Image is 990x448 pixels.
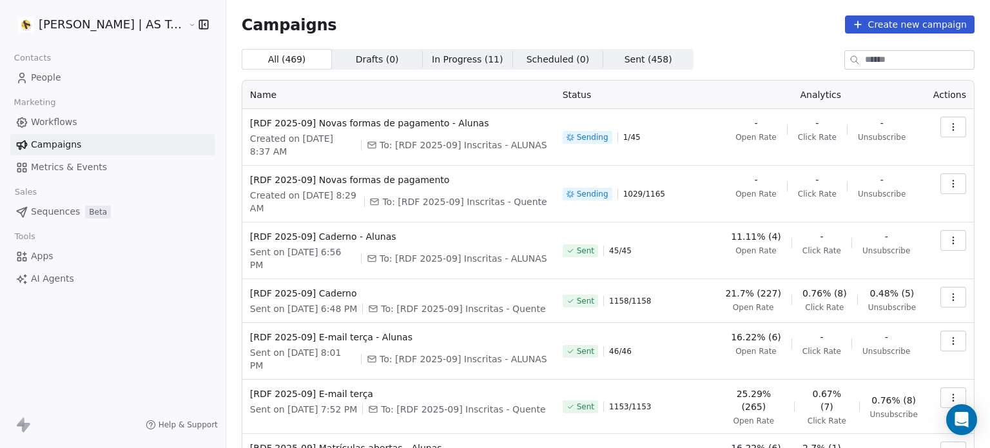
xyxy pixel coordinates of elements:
[802,246,841,256] span: Click Rate
[10,112,215,133] a: Workflows
[432,53,503,66] span: In Progress ( 11 )
[735,189,777,199] span: Open Rate
[250,189,359,215] span: Created on [DATE] 8:29 AM
[577,132,608,142] span: Sending
[880,117,884,130] span: -
[868,302,916,313] span: Unsubscribe
[820,331,823,344] span: -
[381,302,545,315] span: To: [RDF 2025-09] Inscritas - Quente
[735,132,777,142] span: Open Rate
[862,346,910,356] span: Unsubscribe
[250,302,357,315] span: Sent on [DATE] 6:48 PM
[808,416,846,426] span: Click Rate
[733,302,774,313] span: Open Rate
[735,246,777,256] span: Open Rate
[380,353,547,365] span: To: [RDF 2025-09] Inscritas - ALUNAS
[159,420,218,430] span: Help & Support
[10,134,215,155] a: Campaigns
[724,387,784,413] span: 25.29% (265)
[870,409,918,420] span: Unsubscribe
[725,287,781,300] span: 21.7% (227)
[845,15,975,34] button: Create new campaign
[250,132,356,158] span: Created on [DATE] 8:37 AM
[609,246,632,256] span: 45 / 45
[609,296,651,306] span: 1158 / 1158
[623,189,665,199] span: 1029 / 1165
[926,81,974,109] th: Actions
[242,15,337,34] span: Campaigns
[242,81,555,109] th: Name
[10,246,215,267] a: Apps
[880,173,884,186] span: -
[31,115,77,129] span: Workflows
[31,249,53,263] span: Apps
[798,189,837,199] span: Click Rate
[31,161,107,174] span: Metrics & Events
[798,132,837,142] span: Click Rate
[250,331,547,344] span: [RDF 2025-09] E-mail terça - Alunas
[871,394,916,407] span: 0.76% (8)
[250,117,547,130] span: [RDF 2025-09] Novas formas de pagamento - Alunas
[9,227,41,246] span: Tools
[250,403,357,416] span: Sent on [DATE] 7:52 PM
[527,53,590,66] span: Scheduled ( 0 )
[946,404,977,435] div: Open Intercom Messenger
[31,205,80,219] span: Sequences
[623,132,641,142] span: 1 / 45
[250,287,547,300] span: [RDF 2025-09] Caderno
[885,331,888,344] span: -
[250,346,356,372] span: Sent on [DATE] 8:01 PM
[9,182,43,202] span: Sales
[802,287,847,300] span: 0.76% (8)
[31,71,61,84] span: People
[731,230,781,243] span: 11.11% (4)
[10,157,215,178] a: Metrics & Events
[8,93,61,112] span: Marketing
[754,117,757,130] span: -
[31,138,81,151] span: Campaigns
[31,272,74,286] span: AI Agents
[382,195,547,208] span: To: [RDF 2025-09] Inscritas - Quente
[577,346,594,356] span: Sent
[609,402,651,412] span: 1153 / 1153
[815,117,819,130] span: -
[8,48,57,68] span: Contacts
[609,346,632,356] span: 46 / 46
[577,296,594,306] span: Sent
[39,16,185,33] span: [PERSON_NAME] | AS Treinamentos
[731,331,781,344] span: 16.22% (6)
[577,189,608,199] span: Sending
[250,173,547,186] span: [RDF 2025-09] Novas formas de pagamento
[85,206,111,219] span: Beta
[802,346,841,356] span: Click Rate
[250,230,547,243] span: [RDF 2025-09] Caderno - Alunas
[577,246,594,256] span: Sent
[381,403,545,416] span: To: [RDF 2025-09] Inscritas - Quente
[805,302,844,313] span: Click Rate
[18,17,34,32] img: Logo%202022%20quad.jpg
[250,246,356,271] span: Sent on [DATE] 6:56 PM
[10,201,215,222] a: SequencesBeta
[15,14,179,35] button: [PERSON_NAME] | AS Treinamentos
[250,387,547,400] span: [RDF 2025-09] E-mail terça
[805,387,848,413] span: 0.67% (7)
[577,402,594,412] span: Sent
[625,53,672,66] span: Sent ( 458 )
[870,287,915,300] span: 0.48% (5)
[885,230,888,243] span: -
[356,53,399,66] span: Drafts ( 0 )
[716,81,926,109] th: Analytics
[733,416,775,426] span: Open Rate
[858,132,906,142] span: Unsubscribe
[380,252,547,265] span: To: [RDF 2025-09] Inscritas - ALUNAS
[858,189,906,199] span: Unsubscribe
[555,81,716,109] th: Status
[380,139,547,151] span: To: [RDF 2025-09] Inscritas - ALUNAS
[820,230,823,243] span: -
[10,67,215,88] a: People
[754,173,757,186] span: -
[815,173,819,186] span: -
[10,268,215,289] a: AI Agents
[735,346,777,356] span: Open Rate
[862,246,910,256] span: Unsubscribe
